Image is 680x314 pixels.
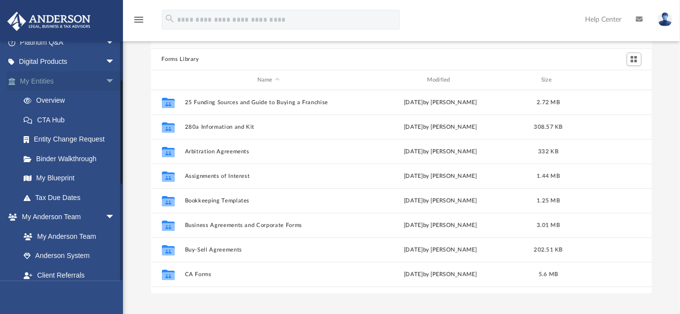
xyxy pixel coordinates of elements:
a: Overview [14,91,130,111]
button: Business Agreements and Corporate Forms [185,222,352,228]
span: 202.51 KB [534,247,562,253]
a: Platinum Q&Aarrow_drop_down [7,32,130,52]
a: My Anderson Team [14,227,120,246]
i: search [164,13,175,24]
div: Name [184,76,352,85]
button: Forms Library [161,55,199,64]
div: [DATE] by [PERSON_NAME] [357,197,525,205]
span: arrow_drop_down [105,71,125,91]
a: menu [133,19,145,26]
a: Client Referrals [14,265,125,285]
div: [DATE] by [PERSON_NAME] [357,221,525,230]
span: 1.25 MB [537,198,560,203]
button: Buy-Sell Agreements [185,247,352,253]
button: 280a Information and Kit [185,124,352,130]
div: id [155,76,180,85]
span: 2.72 MB [537,100,560,105]
button: 25 Funding Sources and Guide to Buying a Franchise [185,99,352,106]
div: [DATE] by [PERSON_NAME] [357,172,525,181]
span: 1.44 MB [537,173,560,179]
button: CA Forms [185,271,352,278]
span: 3.01 MB [537,223,560,228]
button: Bookkeeping Templates [185,198,352,204]
a: CTA Hub [14,110,130,130]
a: Binder Walkthrough [14,149,130,169]
span: 332 KB [538,149,558,154]
button: Assignments of Interest [185,173,352,179]
a: Anderson System [14,246,125,266]
div: id [572,76,641,85]
div: [DATE] by [PERSON_NAME] [357,147,525,156]
img: Anderson Advisors Platinum Portal [4,12,93,31]
a: My Anderson Teamarrow_drop_down [7,207,125,227]
div: Size [528,76,568,85]
a: Entity Change Request [14,130,130,149]
div: [DATE] by [PERSON_NAME] [357,98,525,107]
i: menu [133,14,145,26]
button: Arbitration Agreements [185,148,352,155]
a: Tax Due Dates [14,188,130,207]
div: [DATE] by [PERSON_NAME] [357,246,525,255]
div: [DATE] by [PERSON_NAME] [357,270,525,279]
span: arrow_drop_down [105,52,125,72]
a: My Entitiesarrow_drop_down [7,71,130,91]
span: 5.6 MB [538,272,558,277]
div: Modified [356,76,524,85]
a: My Blueprint [14,169,125,188]
div: [DATE] by [PERSON_NAME] [357,123,525,132]
div: grid [151,90,652,294]
span: arrow_drop_down [105,207,125,228]
a: Digital Productsarrow_drop_down [7,52,130,72]
span: 308.57 KB [534,124,562,130]
span: arrow_drop_down [105,32,125,53]
img: User Pic [658,12,673,27]
button: Switch to Grid View [627,53,642,66]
